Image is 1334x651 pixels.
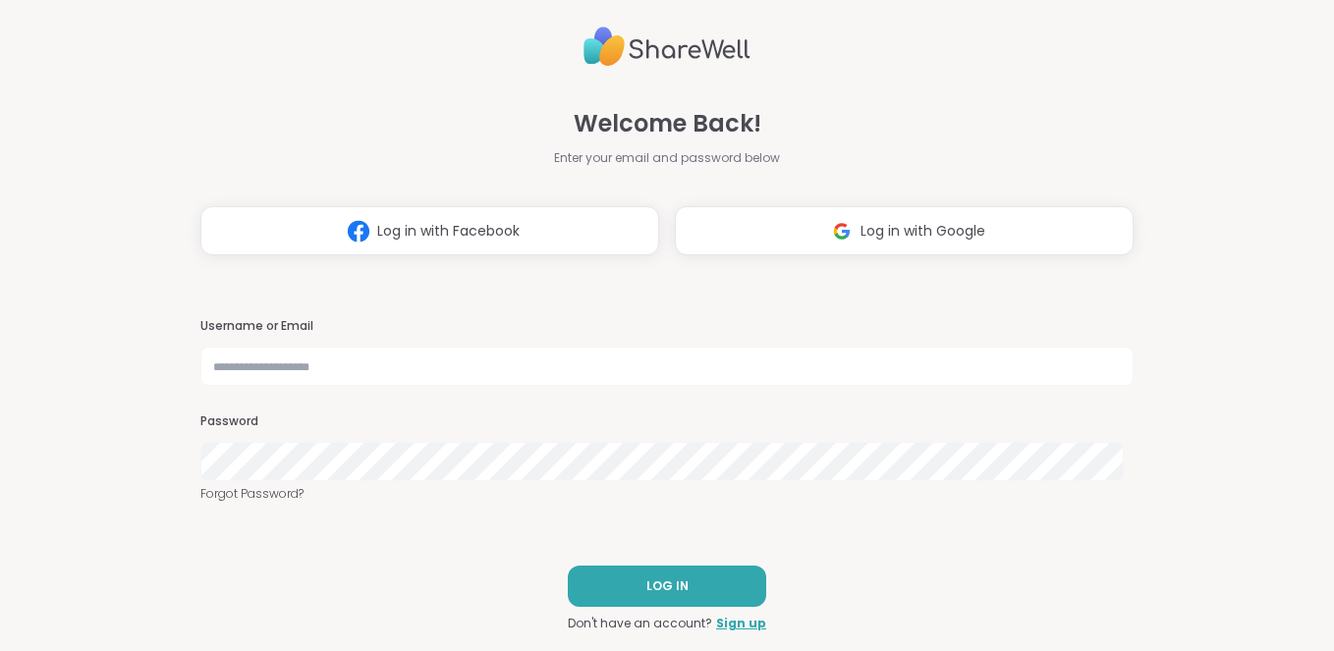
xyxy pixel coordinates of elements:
[675,206,1134,255] button: Log in with Google
[574,106,761,141] span: Welcome Back!
[340,213,377,249] img: ShareWell Logomark
[200,485,1135,503] a: Forgot Password?
[200,318,1135,335] h3: Username or Email
[646,577,689,595] span: LOG IN
[716,615,766,632] a: Sign up
[200,206,659,255] button: Log in with Facebook
[823,213,861,249] img: ShareWell Logomark
[568,566,766,607] button: LOG IN
[584,19,750,75] img: ShareWell Logo
[377,221,520,242] span: Log in with Facebook
[200,413,1135,430] h3: Password
[554,149,780,167] span: Enter your email and password below
[568,615,712,632] span: Don't have an account?
[861,221,985,242] span: Log in with Google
